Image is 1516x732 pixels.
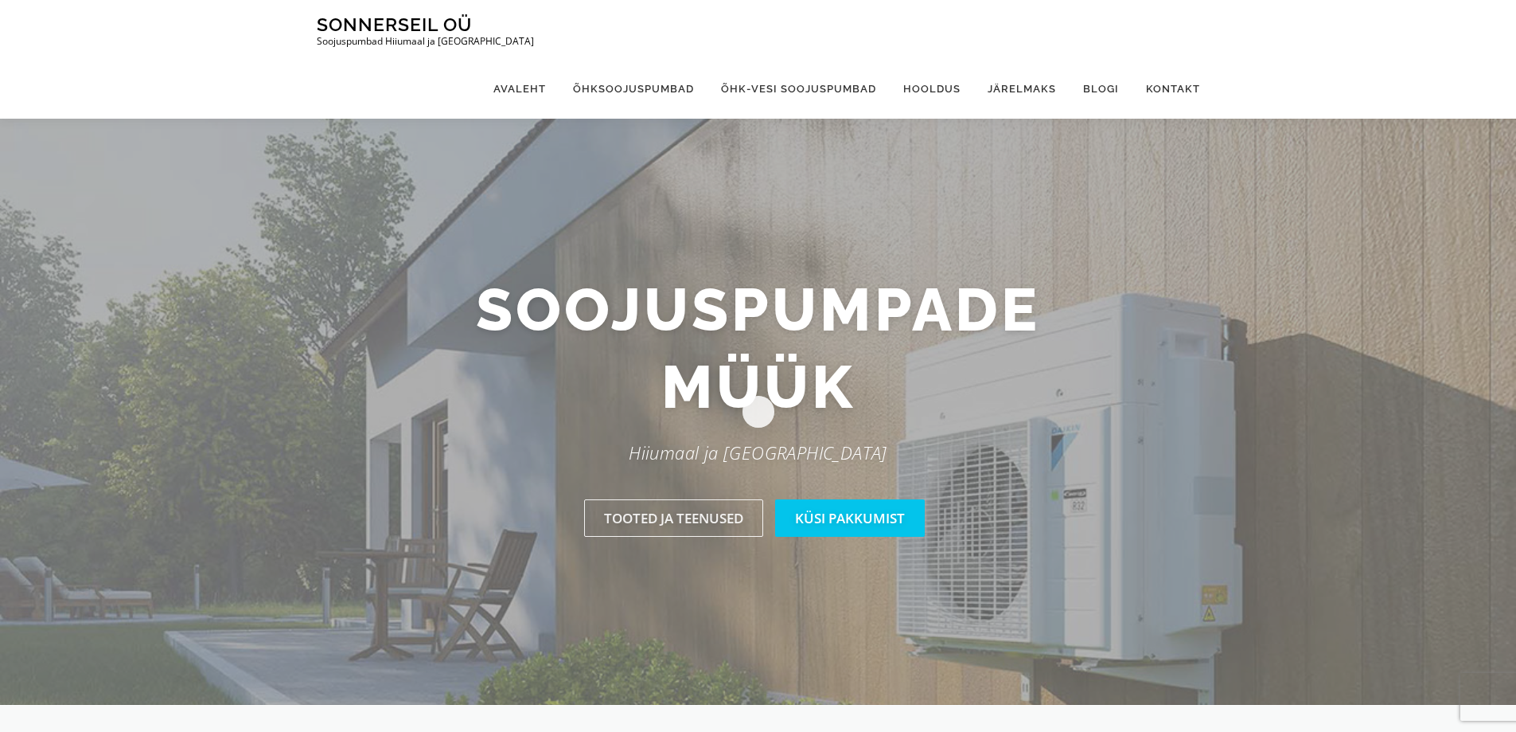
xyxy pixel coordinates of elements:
[661,348,855,426] span: müük
[480,59,559,119] a: Avaleht
[305,271,1212,426] h2: Soojuspumpade
[707,59,890,119] a: Õhk-vesi soojuspumbad
[584,499,763,537] a: Tooted ja teenused
[1132,59,1200,119] a: Kontakt
[317,36,534,47] p: Soojuspumbad Hiiumaal ja [GEOGRAPHIC_DATA]
[305,438,1212,468] p: Hiiumaal ja [GEOGRAPHIC_DATA]
[1070,59,1132,119] a: Blogi
[317,14,472,35] a: Sonnerseil OÜ
[890,59,974,119] a: Hooldus
[974,59,1070,119] a: Järelmaks
[559,59,707,119] a: Õhksoojuspumbad
[775,499,925,537] a: Küsi pakkumist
